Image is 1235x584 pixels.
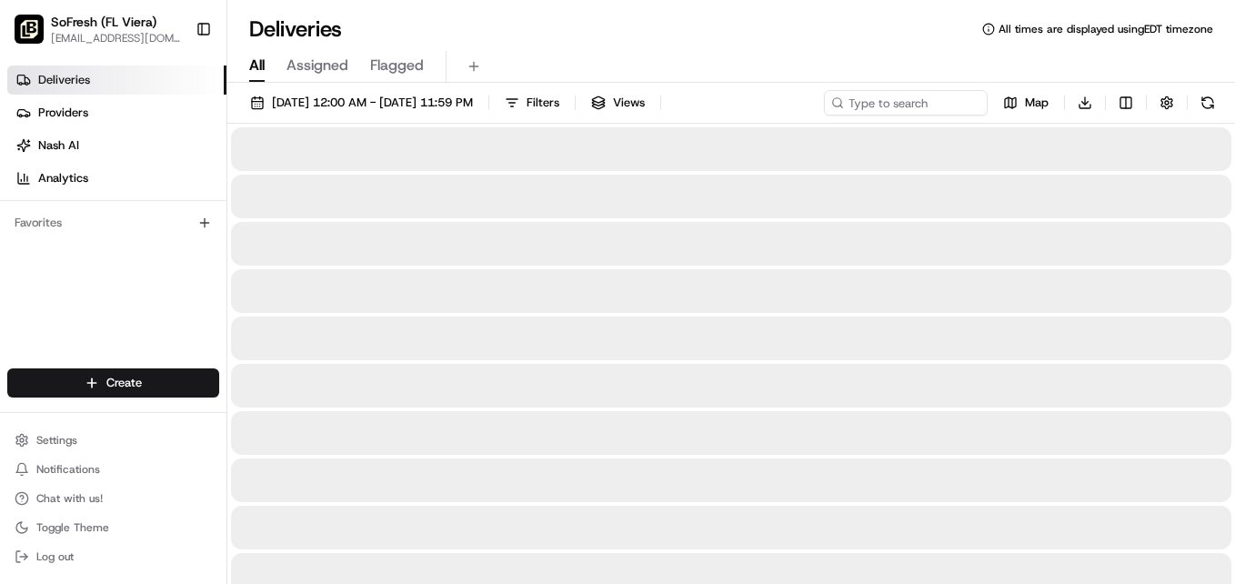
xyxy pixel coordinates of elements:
[38,170,88,186] span: Analytics
[36,462,100,477] span: Notifications
[7,208,219,237] div: Favorites
[995,90,1057,116] button: Map
[7,515,219,540] button: Toggle Theme
[370,55,424,76] span: Flagged
[15,15,44,44] img: SoFresh (FL Viera)
[7,428,219,453] button: Settings
[7,65,226,95] a: Deliveries
[7,544,219,569] button: Log out
[7,164,226,193] a: Analytics
[36,549,74,564] span: Log out
[242,90,481,116] button: [DATE] 12:00 AM - [DATE] 11:59 PM
[249,55,265,76] span: All
[7,98,226,127] a: Providers
[527,95,559,111] span: Filters
[824,90,988,116] input: Type to search
[7,368,219,398] button: Create
[7,457,219,482] button: Notifications
[272,95,473,111] span: [DATE] 12:00 AM - [DATE] 11:59 PM
[7,7,188,51] button: SoFresh (FL Viera)SoFresh (FL Viera)[EMAIL_ADDRESS][DOMAIN_NAME]
[7,131,226,160] a: Nash AI
[249,15,342,44] h1: Deliveries
[38,105,88,121] span: Providers
[7,486,219,511] button: Chat with us!
[1025,95,1049,111] span: Map
[497,90,567,116] button: Filters
[36,491,103,506] span: Chat with us!
[38,137,79,154] span: Nash AI
[583,90,653,116] button: Views
[613,95,645,111] span: Views
[106,375,142,391] span: Create
[286,55,348,76] span: Assigned
[51,13,156,31] button: SoFresh (FL Viera)
[51,31,181,45] button: [EMAIL_ADDRESS][DOMAIN_NAME]
[36,520,109,535] span: Toggle Theme
[1195,90,1220,116] button: Refresh
[38,72,90,88] span: Deliveries
[999,22,1213,36] span: All times are displayed using EDT timezone
[36,433,77,448] span: Settings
